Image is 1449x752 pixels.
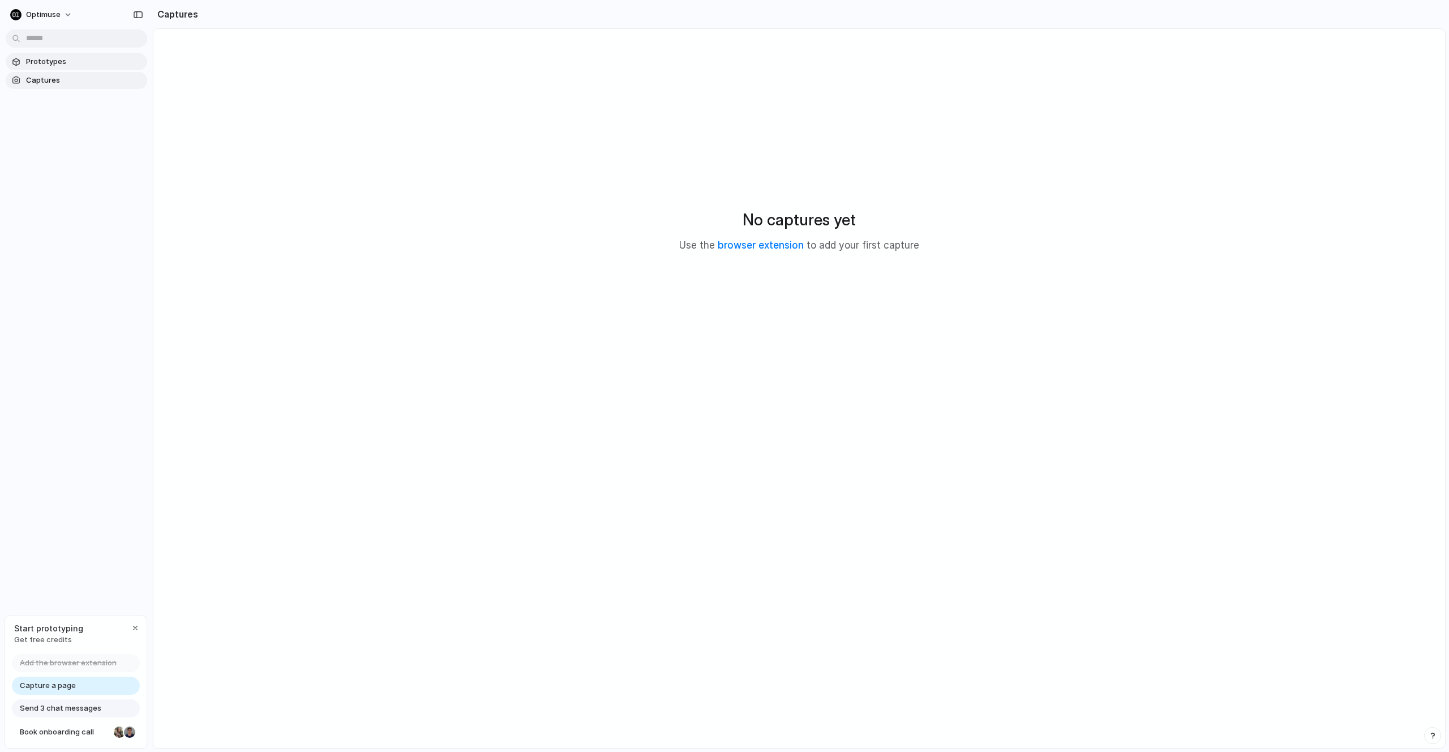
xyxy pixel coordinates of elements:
p: Use the to add your first capture [679,238,919,253]
span: Send 3 chat messages [20,703,101,714]
span: Get free credits [14,634,83,646]
h2: No captures yet [743,208,856,232]
h2: Captures [153,7,198,21]
span: Start prototyping [14,622,83,634]
a: Prototypes [6,53,147,70]
span: Prototypes [26,56,143,67]
a: browser extension [718,240,804,251]
span: Add the browser extension [20,657,117,669]
span: Captures [26,75,143,86]
div: Christian Iacullo [123,725,136,739]
a: Captures [6,72,147,89]
div: Nicole Kubica [113,725,126,739]
a: Book onboarding call [12,723,140,741]
span: Optimuse [26,9,61,20]
span: Capture a page [20,680,76,691]
span: Book onboarding call [20,727,109,738]
button: Optimuse [6,6,78,24]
